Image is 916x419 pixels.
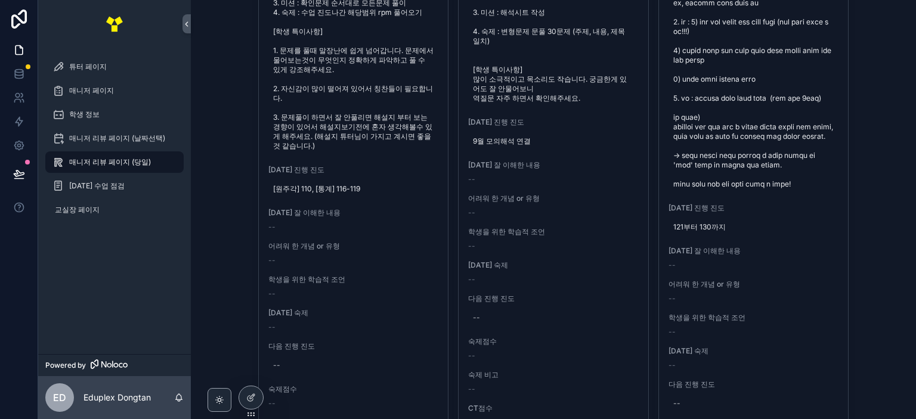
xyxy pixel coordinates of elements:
span: [DATE] 잘 이해한 내용 [468,160,639,170]
span: -- [468,384,475,394]
span: 어려워 한 개념 or 유형 [468,194,639,203]
div: -- [673,399,680,408]
a: 교실장 페이지 [45,199,184,221]
span: 어려워 한 개념 or 유형 [669,280,839,289]
span: -- [669,327,676,337]
span: -- [268,222,276,232]
span: [원주각] 110, [통계] 116-119 [273,184,434,194]
span: -- [268,322,276,332]
div: -- [273,361,280,370]
span: 숙제점수 [468,337,639,346]
span: 다음 진행 진도 [669,380,839,389]
span: 매니저 리뷰 페이지 (날짜선택) [69,134,165,143]
span: -- [268,399,276,408]
span: 9월 모의해석 연결 [473,136,634,146]
div: scrollable content [38,48,191,236]
a: 매니저 페이지 [45,80,184,101]
span: 숙제점수 [268,384,439,394]
span: [DATE] 잘 이해한 내용 [268,208,439,218]
a: [DATE] 수업 점검 [45,175,184,197]
span: 숙제 비고 [468,370,639,380]
span: [DATE] 잘 이해한 내용 [669,246,839,256]
span: Powered by [45,361,86,370]
span: 튜터 페이지 [69,62,107,72]
span: 학생 정보 [69,110,100,119]
p: Eduplex Dongtan [83,392,151,404]
a: 학생 정보 [45,104,184,125]
span: -- [268,256,276,265]
span: [DATE] 숙제 [669,346,839,356]
span: 학생을 위한 학습적 조언 [268,275,439,284]
span: -- [669,294,676,303]
span: 학생을 위한 학습적 조언 [468,227,639,237]
span: [DATE] 진행 진도 [468,117,639,127]
span: 어려워 한 개념 or 유형 [268,241,439,251]
span: 121부터 130까지 [673,222,834,232]
span: [DATE] 진행 진도 [268,165,439,175]
a: 매니저 리뷰 페이지 (당일) [45,151,184,173]
a: Powered by [38,354,191,376]
span: 매니저 리뷰 페이지 (당일) [69,157,151,167]
span: 교실장 페이지 [55,205,100,215]
span: CT점수 [468,404,639,413]
div: -- [473,313,480,322]
a: 매니저 리뷰 페이지 (날짜선택) [45,128,184,149]
span: -- [468,241,475,251]
span: -- [468,208,475,218]
span: [DATE] 진행 진도 [669,203,839,213]
span: ED [53,390,66,405]
span: 학생을 위한 학습적 조언 [669,313,839,322]
span: -- [468,351,475,361]
span: -- [669,260,676,270]
span: -- [268,289,276,299]
span: -- [468,275,475,284]
a: 튜터 페이지 [45,56,184,77]
span: [DATE] 수업 점검 [69,181,125,191]
span: 다음 진행 진도 [468,294,639,303]
span: 다음 진행 진도 [268,342,439,351]
span: -- [669,361,676,370]
span: [DATE] 숙제 [468,260,639,270]
span: [DATE] 숙제 [268,308,439,318]
span: 매니저 페이지 [69,86,114,95]
span: -- [468,175,475,184]
img: App logo [105,14,124,33]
